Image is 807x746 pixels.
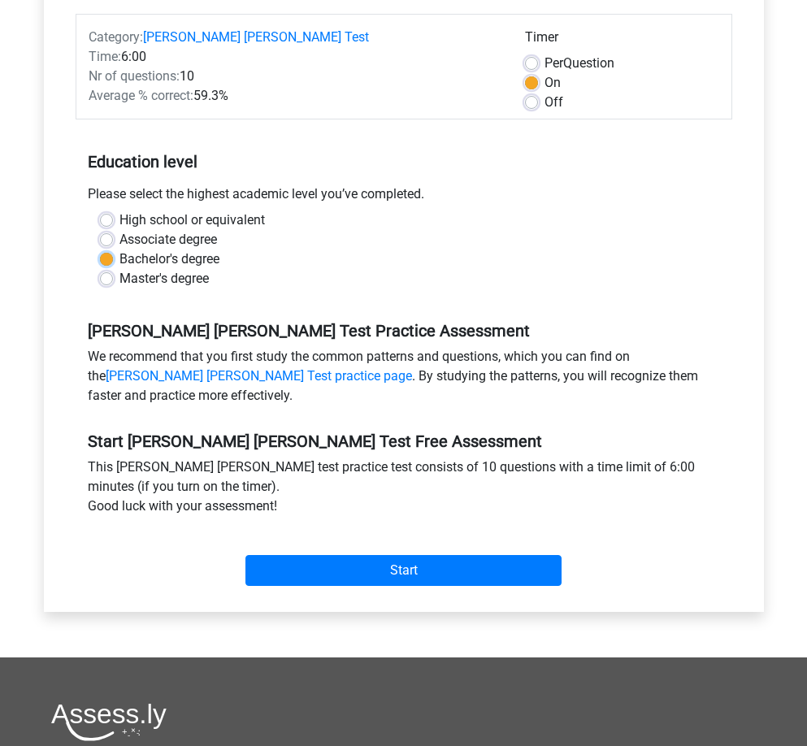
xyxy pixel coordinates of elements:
label: On [545,73,561,93]
label: Off [545,93,563,112]
input: Start [245,555,562,586]
img: Assessly logo [51,703,167,741]
label: Question [545,54,614,73]
label: Bachelor's degree [119,249,219,269]
div: We recommend that you first study the common patterns and questions, which you can find on the . ... [76,347,732,412]
span: Average % correct: [89,88,193,103]
a: [PERSON_NAME] [PERSON_NAME] Test [143,29,369,45]
h5: Education level [88,145,720,178]
h5: Start [PERSON_NAME] [PERSON_NAME] Test Free Assessment [88,432,720,451]
div: 6:00 [76,47,513,67]
a: [PERSON_NAME] [PERSON_NAME] Test practice page [106,368,412,384]
div: Timer [525,28,719,54]
label: Master's degree [119,269,209,288]
label: Associate degree [119,230,217,249]
span: Time: [89,49,121,64]
span: Nr of questions: [89,68,180,84]
h5: [PERSON_NAME] [PERSON_NAME] Test Practice Assessment [88,321,720,340]
span: Category: [89,29,143,45]
label: High school or equivalent [119,210,265,230]
div: 59.3% [76,86,513,106]
div: Please select the highest academic level you’ve completed. [76,184,732,210]
div: This [PERSON_NAME] [PERSON_NAME] test practice test consists of 10 questions with a time limit of... [76,458,732,523]
div: 10 [76,67,513,86]
span: Per [545,55,563,71]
